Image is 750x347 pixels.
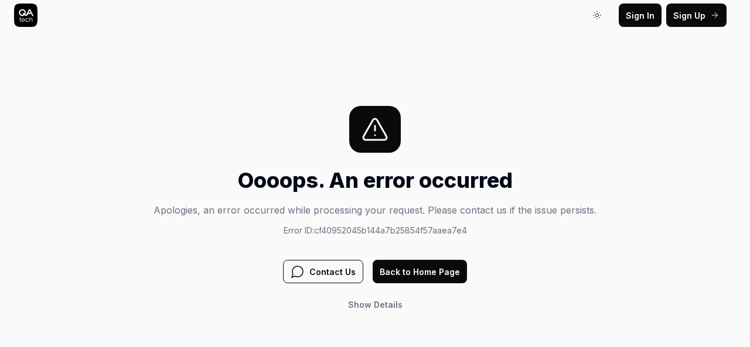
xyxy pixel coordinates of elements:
[341,293,410,316] button: Show Details
[626,9,654,22] span: Sign In
[374,300,403,310] span: Details
[154,164,596,196] h1: Oooops. An error occurred
[373,260,467,283] button: Back to Home Page
[673,9,705,22] span: Sign Up
[666,4,727,27] button: Sign Up
[348,300,371,310] span: Show
[154,203,596,217] p: Apologies, an error occurred while processing your request. Please contact us if the issue persists.
[619,4,662,27] button: Sign In
[283,260,363,283] button: Contact Us
[154,224,596,236] p: Error ID: cf40952045b144a7b25854f57aaea7e4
